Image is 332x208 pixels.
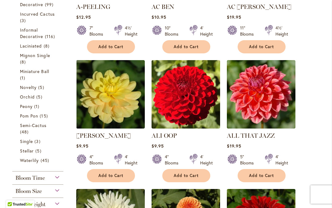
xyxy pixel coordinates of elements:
a: ALL THAT JAZZ [227,124,295,130]
span: Add to Cart [174,173,199,178]
span: 15 [40,113,49,119]
span: Bloom Time [15,175,45,181]
span: Add to Cart [249,173,274,178]
a: Mignon Single 8 [20,52,57,65]
div: 5" Blooms [240,154,257,166]
span: Laciniated [20,43,42,49]
span: $9.95 [76,143,89,149]
div: 4" Blooms [165,154,182,166]
span: 116 [45,33,57,40]
div: 11" Blooms [240,25,257,37]
div: 7" Blooms [89,25,107,37]
a: Novelty 5 [20,84,57,91]
span: Informal Decorative [20,27,43,39]
span: Incurved Cactus [20,11,55,17]
a: ALI OOP [152,124,220,130]
a: A-PEELING [76,3,110,10]
div: 4' Height [125,154,137,166]
a: Waterlily 45 [20,157,57,164]
button: Add to Cart [162,169,210,182]
div: 4' Height [200,25,213,37]
a: ALI OOP [152,132,177,139]
span: Semi-Cactus [20,122,47,128]
a: [PERSON_NAME] [76,132,131,139]
img: AHOY MATEY [76,60,145,129]
span: 8 [44,43,51,49]
span: Add to Cart [174,44,199,49]
span: 3 [20,17,27,24]
div: 4" Blooms [89,154,107,166]
a: Informal Decorative 116 [20,27,57,40]
a: AC BEN [152,3,174,10]
span: Miniature Ball [20,68,49,74]
a: Semi-Cactus 48 [20,122,57,135]
span: Peony [20,103,33,109]
iframe: Launch Accessibility Center [5,186,22,203]
span: 99 [45,1,55,8]
span: Orchid [20,94,35,100]
span: Single [20,138,33,144]
button: Add to Cart [238,169,286,182]
a: AC [PERSON_NAME] [227,3,291,10]
div: 4' Height [200,154,213,166]
span: Waterlily [20,157,39,163]
span: 5 [36,94,44,100]
span: 5 [35,148,43,154]
div: 4½' Height [275,25,288,37]
span: $12.95 [76,14,91,20]
img: ALI OOP [152,60,220,129]
span: 5 [38,84,45,91]
span: Pom Pon [20,113,38,119]
button: Add to Cart [238,40,286,53]
a: Single 3 [20,138,57,144]
a: ALL THAT JAZZ [227,132,275,139]
a: Miniature Ball 1 [20,68,57,81]
span: Mignon Single [20,52,50,58]
button: Add to Cart [162,40,210,53]
a: Peony 1 [20,103,57,110]
a: AHOY MATEY [76,124,145,130]
span: $19.95 [227,143,241,149]
span: $9.95 [152,143,164,149]
span: 45 [41,157,51,164]
span: 1 [20,75,27,81]
div: 10" Blooms [165,25,182,37]
span: 8 [20,59,27,65]
span: Stellar [20,148,34,154]
span: $19.95 [227,14,241,20]
span: 48 [20,129,30,135]
div: 4½' Height [125,25,137,37]
span: Add to Cart [98,44,124,49]
button: Add to Cart [87,40,135,53]
a: Laciniated 8 [20,43,57,49]
span: Add to Cart [249,44,274,49]
span: Bloom Size [15,188,42,195]
span: Novelty [20,84,37,90]
span: Add to Cart [98,173,124,178]
a: Orchid 5 [20,94,57,100]
a: Incurved Cactus 3 [20,11,57,24]
span: 3 [34,138,42,144]
a: Pom Pon 15 [20,113,57,119]
a: Stellar 5 [20,148,57,154]
span: 1 [34,103,41,110]
button: Add to Cart [87,169,135,182]
div: 4' Height [275,154,288,166]
span: $10.95 [152,14,166,20]
img: ALL THAT JAZZ [227,60,295,129]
